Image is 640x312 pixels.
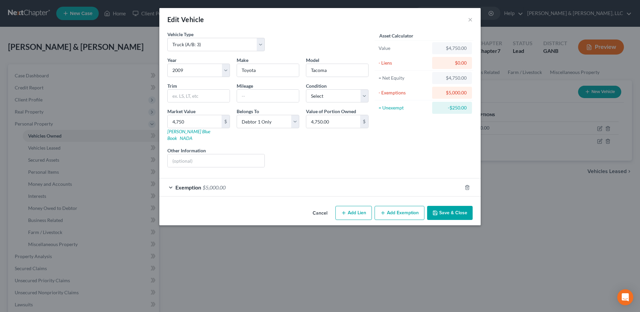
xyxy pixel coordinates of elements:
div: $0.00 [437,60,467,66]
label: Other Information [167,147,206,154]
div: $5,000.00 [437,89,467,96]
span: $5,000.00 [203,184,226,190]
label: Vehicle Type [167,31,193,38]
div: Open Intercom Messenger [617,289,633,305]
label: Market Value [167,108,195,115]
input: ex. Altima [306,64,368,77]
div: - Liens [379,60,429,66]
input: ex. LS, LT, etc [168,90,230,102]
span: Make [237,57,248,63]
div: $ [222,115,230,128]
button: Add Exemption [375,206,424,220]
span: Belongs To [237,108,259,114]
div: Value [379,45,429,52]
input: (optional) [168,154,264,167]
label: Year [167,57,177,64]
button: × [468,15,473,23]
div: - Exemptions [379,89,429,96]
a: NADA [180,135,192,141]
button: Cancel [307,207,333,220]
div: $4,750.00 [437,45,467,52]
label: Value of Portion Owned [306,108,356,115]
span: Exemption [175,184,201,190]
input: 0.00 [306,115,360,128]
button: Save & Close [427,206,473,220]
div: = Net Equity [379,75,429,81]
button: Add Lien [335,206,372,220]
label: Mileage [237,82,253,89]
input: ex. Nissan [237,64,299,77]
label: Condition [306,82,327,89]
input: -- [237,90,299,102]
div: $4,750.00 [437,75,467,81]
label: Model [306,57,319,64]
div: $ [360,115,368,128]
label: Trim [167,82,177,89]
input: 0.00 [168,115,222,128]
div: Edit Vehicle [167,15,204,24]
div: = Unexempt [379,104,429,111]
a: [PERSON_NAME] Blue Book [167,129,210,141]
label: Asset Calculator [379,32,413,39]
div: -$250.00 [437,104,467,111]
